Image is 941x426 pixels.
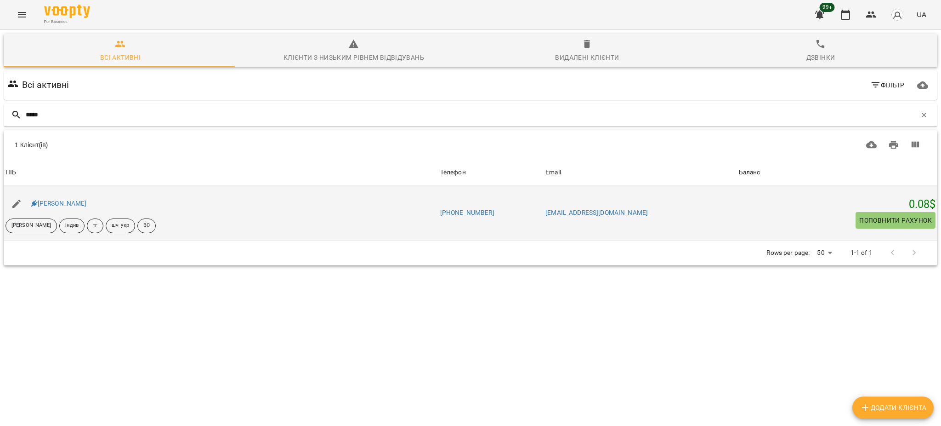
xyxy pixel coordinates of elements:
[283,52,424,63] div: Клієнти з низьким рівнем відвідувань
[100,52,141,63] div: Всі активні
[766,248,810,258] p: Rows per page:
[15,140,454,150] div: 1 Клієнт(ів)
[6,167,16,178] div: ПІБ
[545,167,561,178] div: Email
[545,167,561,178] div: Sort
[806,52,835,63] div: Дзвінки
[820,3,835,12] span: 99+
[891,8,904,21] img: avatar_s.png
[861,134,883,156] button: Завантажити CSV
[870,80,905,91] span: Фільтр
[31,200,87,207] a: [PERSON_NAME]
[137,219,156,233] div: ВС
[850,248,873,258] p: 1-1 of 1
[739,167,760,178] div: Баланс
[440,167,466,178] div: Sort
[859,215,932,226] span: Поповнити рахунок
[913,6,930,23] button: UA
[813,246,835,259] div: 50
[87,219,103,233] div: тг
[65,222,79,230] p: індив
[440,167,466,178] div: Телефон
[739,197,935,212] h5: 0.08 $
[93,222,97,230] p: тг
[440,209,494,216] a: [PHONE_NUMBER]
[6,167,436,178] span: ПІБ
[440,167,542,178] span: Телефон
[143,222,150,230] p: ВС
[22,78,69,92] h6: Всі активні
[917,10,926,19] span: UA
[739,167,935,178] span: Баланс
[44,19,90,25] span: For Business
[44,5,90,18] img: Voopty Logo
[883,134,905,156] button: Друк
[11,4,33,26] button: Menu
[904,134,926,156] button: Вигляд колонок
[856,212,935,229] button: Поповнити рахунок
[6,219,57,233] div: [PERSON_NAME]
[106,219,135,233] div: шч_укр
[6,167,16,178] div: Sort
[112,222,129,230] p: шч_укр
[739,167,760,178] div: Sort
[555,52,619,63] div: Видалені клієнти
[59,219,85,233] div: індив
[867,77,908,93] button: Фільтр
[545,209,648,216] a: [EMAIL_ADDRESS][DOMAIN_NAME]
[4,130,937,160] div: Table Toolbar
[545,167,735,178] span: Email
[11,222,51,230] p: [PERSON_NAME]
